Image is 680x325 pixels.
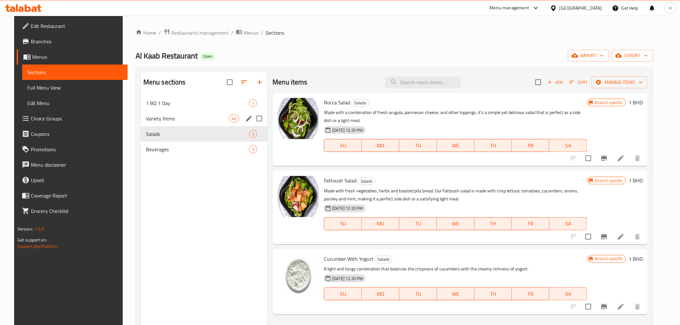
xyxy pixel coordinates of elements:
[593,100,626,106] span: Branch specific
[617,303,625,311] a: Edit menu item
[612,50,653,62] button: export
[592,76,648,88] button: Manage items
[17,225,33,233] span: Version:
[34,225,44,233] span: 1.0.0
[570,79,587,86] span: Sort
[252,75,267,90] button: Add section
[324,176,356,185] span: Fattoush Salad
[32,53,122,61] span: Menus
[266,29,284,37] span: Sections
[568,77,589,87] button: Sort
[630,299,645,314] button: delete
[475,217,512,230] button: TH
[229,116,239,122] span: 40
[475,287,512,300] button: TH
[17,126,128,142] a: Coupons
[200,54,215,59] span: Open
[440,289,472,299] span: WE
[568,50,609,62] button: import
[512,287,550,300] button: FR
[324,287,362,300] button: SU
[630,151,645,166] button: delete
[475,139,512,152] button: TH
[617,52,648,60] span: export
[324,139,362,152] button: SU
[552,219,585,228] span: SA
[440,219,472,228] span: WE
[146,99,249,107] span: 1 BD 1 Day
[249,99,257,107] div: items
[593,256,626,262] span: Branch specific
[629,254,643,263] h6: 1 BHD
[141,93,268,160] nav: Menu sections
[278,176,319,217] img: Fattoush Salad
[593,178,626,184] span: Branch specific
[512,217,550,230] button: FR
[364,289,397,299] span: MO
[200,53,215,60] div: Open
[27,68,122,76] span: Sections
[17,49,128,65] a: Menus
[22,80,128,95] a: Full Menu View
[330,276,365,282] span: [DATE] 12:20 PM
[545,77,566,87] span: Add item
[237,75,252,90] span: Sort sections
[31,130,122,138] span: Coupons
[17,18,128,34] a: Edit Restaurant
[146,145,249,153] div: Beverages
[261,29,263,37] li: /
[490,4,529,12] div: Menu-management
[629,176,643,185] h6: 1 BHD
[278,98,319,139] img: Rocca Salad
[136,29,653,37] nav: breadcrumb
[330,205,365,211] span: [DATE] 12:20 PM
[512,139,550,152] button: FR
[358,177,375,185] div: Salads
[31,38,122,45] span: Branches
[249,146,257,153] span: 3
[597,78,643,86] span: Manage items
[547,79,564,86] span: Add
[31,161,122,169] span: Menu disclaimer
[244,114,254,123] button: edit
[596,299,612,314] button: Branch-specific-item
[362,139,399,152] button: MO
[351,99,369,107] div: Salads
[532,75,545,89] span: Select section
[582,300,595,313] span: Select to update
[437,139,475,152] button: WE
[31,176,122,184] span: Upsell
[244,29,258,37] span: Menus
[617,154,625,162] a: Edit menu item
[141,111,268,126] div: Variety Items40edit
[146,130,249,138] span: Salads
[324,98,350,107] span: Rocca Salad
[273,77,308,87] h2: Menu items
[171,29,228,37] span: Restaurants management
[399,287,437,300] button: TU
[249,130,257,138] div: items
[573,52,604,60] span: import
[17,157,128,172] a: Menu disclaimer
[582,230,595,243] span: Select to update
[514,289,547,299] span: FR
[324,217,362,230] button: SU
[617,233,625,241] a: Edit menu item
[514,219,547,228] span: FR
[375,256,392,263] span: Salads
[629,98,643,107] h6: 1 BHD
[17,242,58,250] a: Support.OpsPlatform
[141,142,268,157] div: Beverages3
[514,141,547,150] span: FR
[327,289,359,299] span: SU
[22,65,128,80] a: Sections
[27,99,122,107] span: Edit Menu
[278,254,319,295] img: Cucumber With Yogurt
[477,219,510,228] span: TH
[249,145,257,153] div: items
[330,127,365,133] span: [DATE] 12:20 PM
[352,99,369,107] span: Salads
[362,217,399,230] button: MO
[437,287,475,300] button: WE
